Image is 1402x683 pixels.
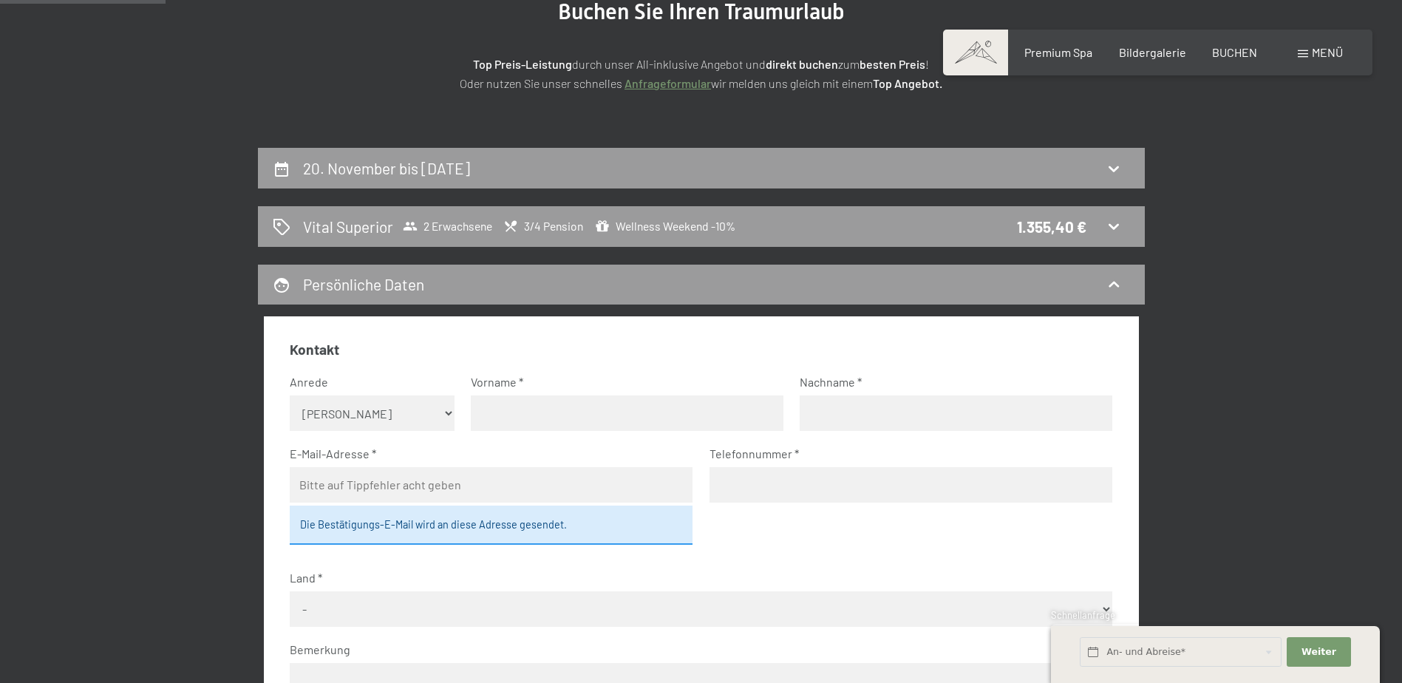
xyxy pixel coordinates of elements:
input: Bitte auf Tippfehler acht geben [290,467,693,503]
a: Bildergalerie [1119,45,1186,59]
a: BUCHEN [1212,45,1257,59]
div: 1.355,40 € [1017,216,1086,237]
span: Schnellanfrage [1051,609,1115,621]
strong: Top Angebot. [873,76,942,90]
label: Nachname [800,374,1100,390]
a: Anfrageformular [625,76,711,90]
strong: Top Preis-Leistung [473,57,572,71]
label: Anrede [290,374,443,390]
strong: besten Preis [860,57,925,71]
label: E-Mail-Adresse [290,446,681,462]
label: Bemerkung [290,642,1100,658]
a: Premium Spa [1024,45,1092,59]
p: durch unser All-inklusive Angebot und zum ! Oder nutzen Sie unser schnelles wir melden uns gleich... [332,55,1071,92]
label: Telefonnummer [709,446,1100,462]
div: Die Bestätigungs-E-Mail wird an diese Adresse gesendet. [290,506,693,544]
label: Vorname [471,374,772,390]
button: Weiter [1287,637,1350,667]
h2: Vital Superior [303,216,393,237]
span: Wellness Weekend -10% [595,219,735,234]
span: 2 Erwachsene [403,219,492,234]
strong: direkt buchen [766,57,838,71]
h2: Persönliche Daten [303,275,424,293]
span: Menü [1312,45,1343,59]
span: 3/4 Pension [503,219,583,234]
h2: 20. November bis [DATE] [303,159,470,177]
legend: Kontakt [290,340,339,360]
label: Land [290,570,1100,586]
span: Weiter [1301,645,1336,659]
